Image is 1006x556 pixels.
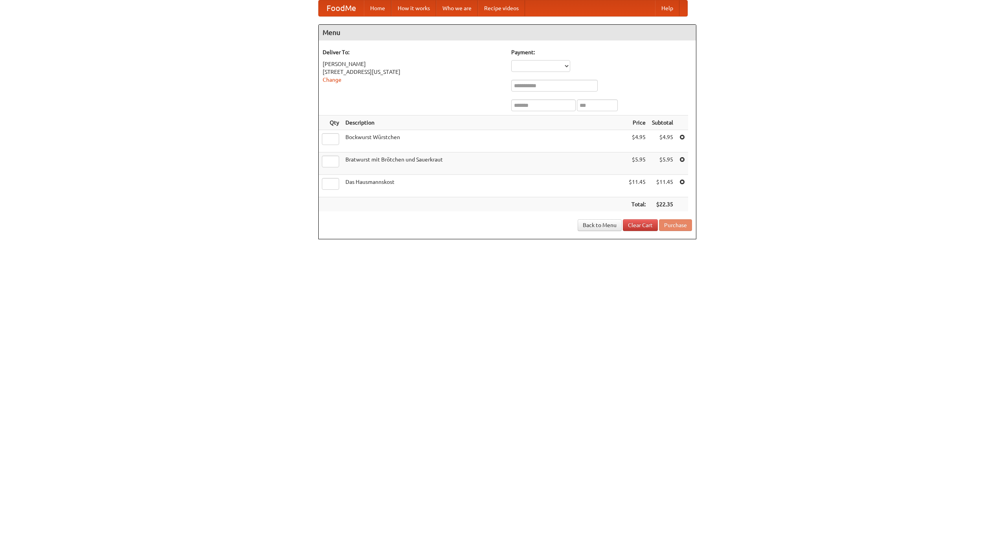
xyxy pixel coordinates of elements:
[626,130,649,152] td: $4.95
[626,175,649,197] td: $11.45
[511,48,692,56] h5: Payment:
[436,0,478,16] a: Who we are
[649,175,676,197] td: $11.45
[323,60,503,68] div: [PERSON_NAME]
[626,197,649,212] th: Total:
[323,48,503,56] h5: Deliver To:
[578,219,622,231] a: Back to Menu
[319,0,364,16] a: FoodMe
[649,197,676,212] th: $22.35
[319,25,696,40] h4: Menu
[655,0,679,16] a: Help
[342,175,626,197] td: Das Hausmannskost
[342,130,626,152] td: Bockwurst Würstchen
[649,130,676,152] td: $4.95
[319,116,342,130] th: Qty
[391,0,436,16] a: How it works
[342,116,626,130] th: Description
[626,116,649,130] th: Price
[342,152,626,175] td: Bratwurst mit Brötchen und Sauerkraut
[623,219,658,231] a: Clear Cart
[478,0,525,16] a: Recipe videos
[649,116,676,130] th: Subtotal
[649,152,676,175] td: $5.95
[659,219,692,231] button: Purchase
[323,68,503,76] div: [STREET_ADDRESS][US_STATE]
[364,0,391,16] a: Home
[626,152,649,175] td: $5.95
[323,77,341,83] a: Change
